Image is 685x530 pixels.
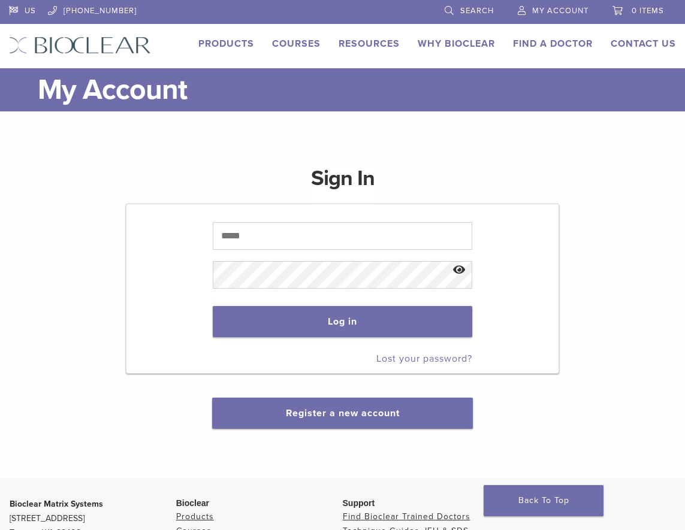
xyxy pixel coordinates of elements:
span: Search [460,6,494,16]
a: Why Bioclear [418,38,495,50]
a: Back To Top [484,485,603,516]
strong: Bioclear Matrix Systems [10,499,103,509]
button: Show password [446,255,472,286]
a: Resources [339,38,400,50]
span: My Account [532,6,589,16]
a: Contact Us [611,38,676,50]
a: Products [198,38,254,50]
button: Log in [213,306,472,337]
img: Bioclear [9,37,151,54]
a: Lost your password? [376,353,472,365]
a: Find A Doctor [513,38,593,50]
button: Register a new account [212,398,472,429]
span: 0 items [632,6,664,16]
h1: My Account [38,68,676,111]
span: Support [343,498,375,508]
span: Bioclear [176,498,209,508]
a: Courses [272,38,321,50]
a: Find Bioclear Trained Doctors [343,511,470,522]
a: Register a new account [286,407,400,419]
a: Products [176,511,214,522]
h1: Sign In [311,164,375,202]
